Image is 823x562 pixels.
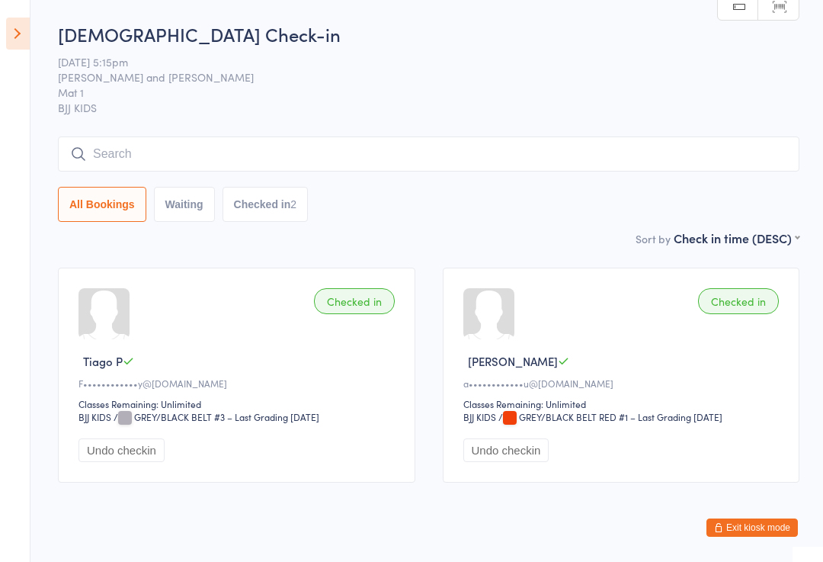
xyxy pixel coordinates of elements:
[314,288,395,314] div: Checked in
[83,353,123,369] span: Tiago P
[636,231,671,246] label: Sort by
[58,100,799,115] span: BJJ KIDS
[463,377,784,390] div: a••••••••••••u@[DOMAIN_NAME]
[674,230,799,246] div: Check in time (DESC)
[706,519,798,537] button: Exit kiosk mode
[114,410,319,423] span: / GREY/BLACK BELT #3 – Last Grading [DATE]
[290,198,296,210] div: 2
[498,410,722,423] span: / GREY/BLACK BELT RED #1 – Last Grading [DATE]
[58,136,799,172] input: Search
[78,377,399,390] div: F••••••••••••y@[DOMAIN_NAME]
[78,397,399,410] div: Classes Remaining: Unlimited
[463,410,496,423] div: BJJ KIDS
[58,85,776,100] span: Mat 1
[58,187,146,222] button: All Bookings
[154,187,215,222] button: Waiting
[463,397,784,410] div: Classes Remaining: Unlimited
[698,288,779,314] div: Checked in
[463,438,549,462] button: Undo checkin
[78,438,165,462] button: Undo checkin
[58,21,799,47] h2: [DEMOGRAPHIC_DATA] Check-in
[78,410,111,423] div: BJJ KIDS
[468,353,558,369] span: [PERSON_NAME]
[223,187,309,222] button: Checked in2
[58,69,776,85] span: [PERSON_NAME] and [PERSON_NAME]
[58,54,776,69] span: [DATE] 5:15pm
